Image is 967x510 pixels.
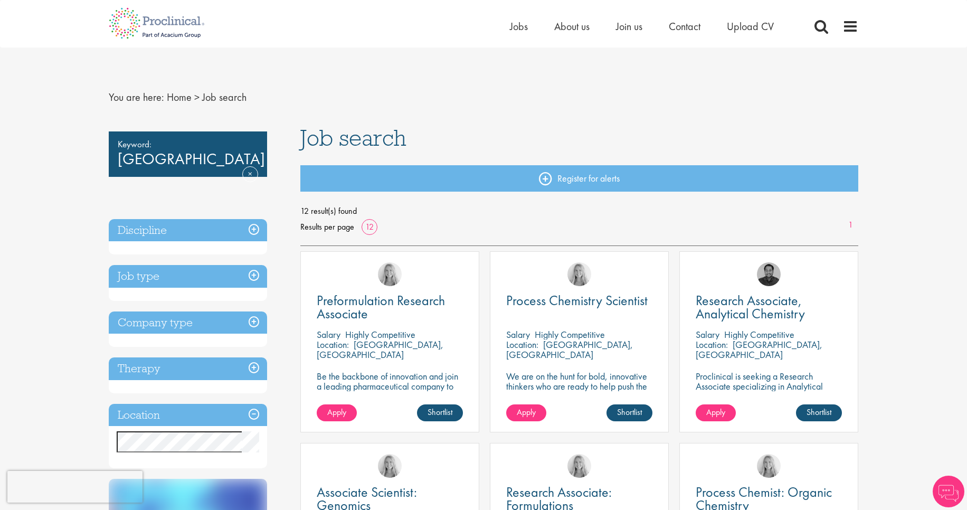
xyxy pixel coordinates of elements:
[567,262,591,286] img: Shannon Briggs
[109,131,267,177] div: [GEOGRAPHIC_DATA]
[696,371,842,421] p: Proclinical is seeking a Research Associate specializing in Analytical Chemistry for a contract r...
[696,338,822,361] p: [GEOGRAPHIC_DATA], [GEOGRAPHIC_DATA]
[696,328,719,341] span: Salary
[696,294,842,320] a: Research Associate, Analytical Chemistry
[109,219,267,242] h3: Discipline
[506,328,530,341] span: Salary
[7,471,143,503] iframe: reCAPTCHA
[567,454,591,478] img: Shannon Briggs
[109,404,267,427] h3: Location
[378,262,402,286] img: Shannon Briggs
[757,454,781,478] img: Shannon Briggs
[696,404,736,421] a: Apply
[606,404,652,421] a: Shortlist
[109,357,267,380] h3: Therapy
[378,454,402,478] img: Shannon Briggs
[706,407,725,418] span: Apply
[345,328,415,341] p: Highly Competitive
[506,294,652,307] a: Process Chemistry Scientist
[696,291,805,323] span: Research Associate, Analytical Chemistry
[554,20,590,33] a: About us
[506,338,633,361] p: [GEOGRAPHIC_DATA], [GEOGRAPHIC_DATA]
[933,476,964,507] img: Chatbot
[843,219,858,231] a: 1
[506,338,538,351] span: Location:
[362,221,377,232] a: 12
[317,371,463,411] p: Be the backbone of innovation and join a leading pharmaceutical company to help keep life-changin...
[506,404,546,421] a: Apply
[727,20,774,33] a: Upload CV
[300,124,406,152] span: Job search
[696,338,728,351] span: Location:
[796,404,842,421] a: Shortlist
[242,166,258,197] a: Remove
[202,90,247,104] span: Job search
[194,90,200,104] span: >
[317,338,443,361] p: [GEOGRAPHIC_DATA], [GEOGRAPHIC_DATA]
[535,328,605,341] p: Highly Competitive
[109,311,267,334] h3: Company type
[510,20,528,33] a: Jobs
[109,265,267,288] h3: Job type
[317,328,340,341] span: Salary
[506,371,652,411] p: We are on the hunt for bold, innovative thinkers who are ready to help push the boundaries of sci...
[317,294,463,320] a: Preformulation Research Associate
[300,165,859,192] a: Register for alerts
[167,90,192,104] a: breadcrumb link
[417,404,463,421] a: Shortlist
[669,20,700,33] a: Contact
[517,407,536,418] span: Apply
[317,291,445,323] span: Preformulation Research Associate
[300,203,859,219] span: 12 result(s) found
[724,328,794,341] p: Highly Competitive
[757,262,781,286] img: Mike Raletz
[616,20,642,33] a: Join us
[118,137,258,152] span: Keyword:
[506,291,648,309] span: Process Chemistry Scientist
[300,219,354,235] span: Results per page
[317,338,349,351] span: Location:
[109,90,164,104] span: You are here:
[317,404,357,421] a: Apply
[327,407,346,418] span: Apply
